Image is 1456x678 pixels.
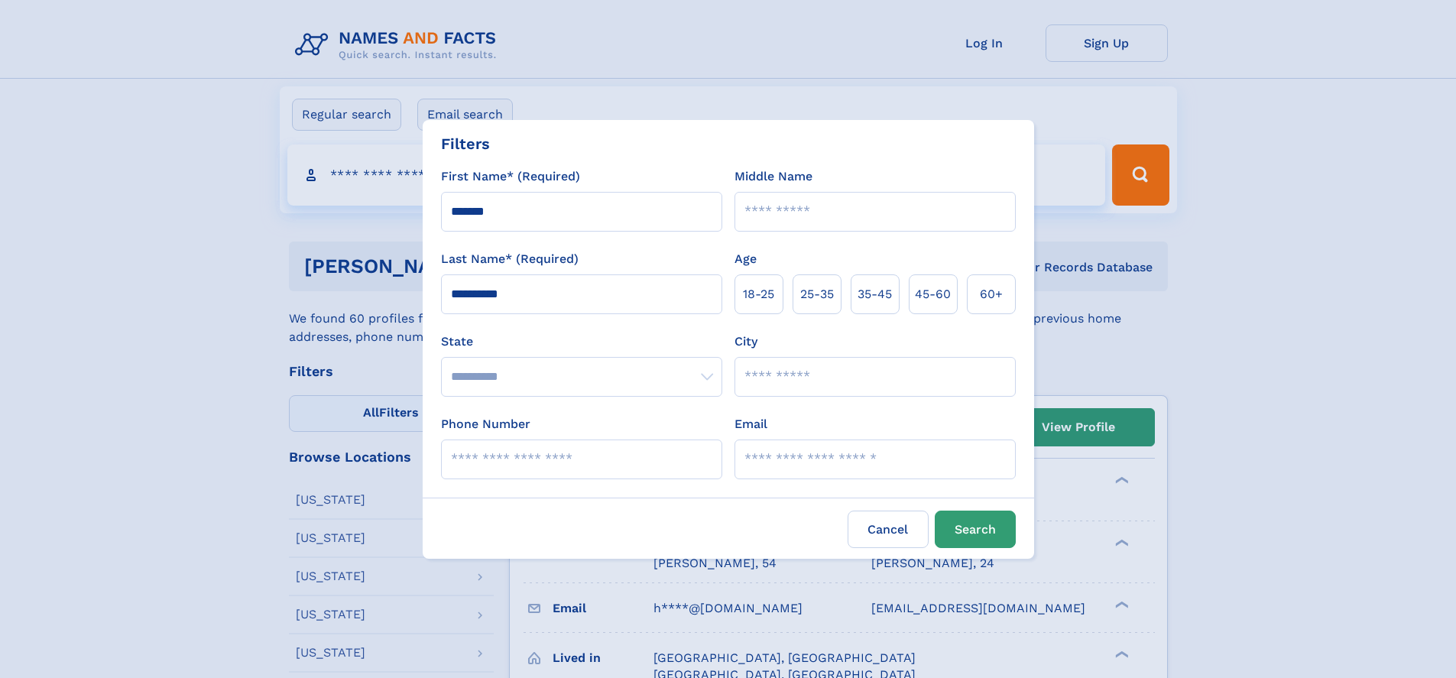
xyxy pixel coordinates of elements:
span: 60+ [980,285,1003,303]
span: 18‑25 [743,285,774,303]
label: Cancel [848,511,929,548]
div: Filters [441,132,490,155]
label: Phone Number [441,415,530,433]
label: Email [734,415,767,433]
label: Middle Name [734,167,812,186]
span: 25‑35 [800,285,834,303]
label: City [734,333,757,351]
label: State [441,333,722,351]
label: Last Name* (Required) [441,250,579,268]
label: First Name* (Required) [441,167,580,186]
button: Search [935,511,1016,548]
span: 35‑45 [858,285,892,303]
label: Age [734,250,757,268]
span: 45‑60 [915,285,951,303]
